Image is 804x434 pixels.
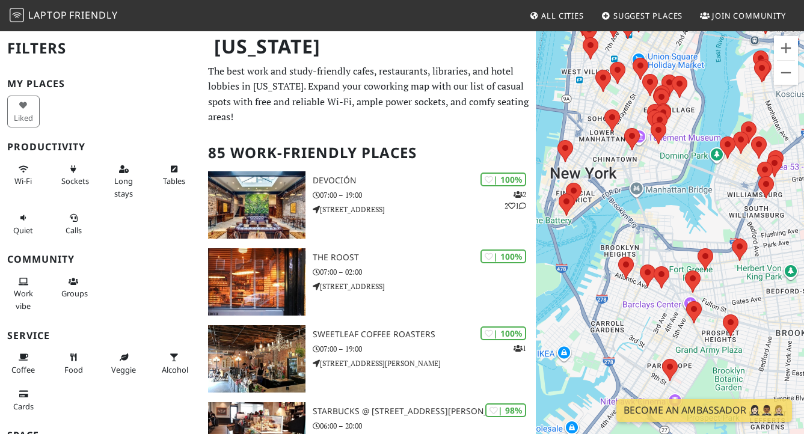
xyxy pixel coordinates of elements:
[163,176,185,186] span: Work-friendly tables
[514,343,526,354] p: 1
[541,10,584,21] span: All Cities
[158,159,191,191] button: Tables
[208,325,305,393] img: Sweetleaf Coffee Roasters
[7,159,40,191] button: Wi-Fi
[313,281,536,292] p: [STREET_ADDRESS]
[7,347,40,379] button: Coffee
[28,8,67,22] span: Laptop
[61,176,89,186] span: Power sockets
[774,36,798,60] button: Zoom in
[158,347,191,379] button: Alcohol
[524,5,589,26] a: All Cities
[10,8,24,22] img: LaptopFriendly
[480,173,526,186] div: | 100%
[201,171,536,239] a: Devoción | 100% 221 Devoción 07:00 – 19:00 [STREET_ADDRESS]
[313,358,536,369] p: [STREET_ADDRESS][PERSON_NAME]
[7,330,194,341] h3: Service
[313,189,536,201] p: 07:00 – 19:00
[7,272,40,316] button: Work vibe
[114,176,133,198] span: Long stays
[774,61,798,85] button: Zoom out
[480,326,526,340] div: | 100%
[613,10,683,21] span: Suggest Places
[201,325,536,393] a: Sweetleaf Coffee Roasters | 100% 1 Sweetleaf Coffee Roasters 07:00 – 19:00 [STREET_ADDRESS][PERSO...
[313,420,536,432] p: 06:00 – 20:00
[313,176,536,186] h3: Devoción
[7,141,194,153] h3: Productivity
[695,5,791,26] a: Join Community
[616,399,792,422] a: Become an Ambassador 🤵🏻‍♀️🤵🏾‍♂️🤵🏼‍♀️
[208,171,305,239] img: Devoción
[597,5,688,26] a: Suggest Places
[712,10,786,21] span: Join Community
[208,135,529,171] h2: 85 Work-Friendly Places
[7,208,40,240] button: Quiet
[7,254,194,265] h3: Community
[64,364,83,375] span: Food
[7,78,194,90] h3: My Places
[208,248,305,316] img: The Roost
[485,403,526,417] div: | 98%
[208,64,529,125] p: The best work and study-friendly cafes, restaurants, libraries, and hotel lobbies in [US_STATE]. ...
[313,406,536,417] h3: Starbucks @ [STREET_ADDRESS][PERSON_NAME]
[162,364,188,375] span: Alcohol
[505,189,526,212] p: 2 2 1
[13,401,34,412] span: Credit cards
[313,266,536,278] p: 07:00 – 02:00
[13,225,33,236] span: Quiet
[313,343,536,355] p: 07:00 – 19:00
[313,252,536,263] h3: The Roost
[7,384,40,416] button: Cards
[108,347,140,379] button: Veggie
[313,204,536,215] p: [STREET_ADDRESS]
[61,288,88,299] span: Group tables
[14,176,32,186] span: Stable Wi-Fi
[58,272,90,304] button: Groups
[69,8,117,22] span: Friendly
[313,329,536,340] h3: Sweetleaf Coffee Roasters
[204,30,533,63] h1: [US_STATE]
[10,5,118,26] a: LaptopFriendly LaptopFriendly
[111,364,136,375] span: Veggie
[108,159,140,203] button: Long stays
[201,248,536,316] a: The Roost | 100% The Roost 07:00 – 02:00 [STREET_ADDRESS]
[58,347,90,379] button: Food
[58,159,90,191] button: Sockets
[14,288,33,311] span: People working
[58,208,90,240] button: Calls
[66,225,82,236] span: Video/audio calls
[7,30,194,67] h2: Filters
[480,249,526,263] div: | 100%
[11,364,35,375] span: Coffee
